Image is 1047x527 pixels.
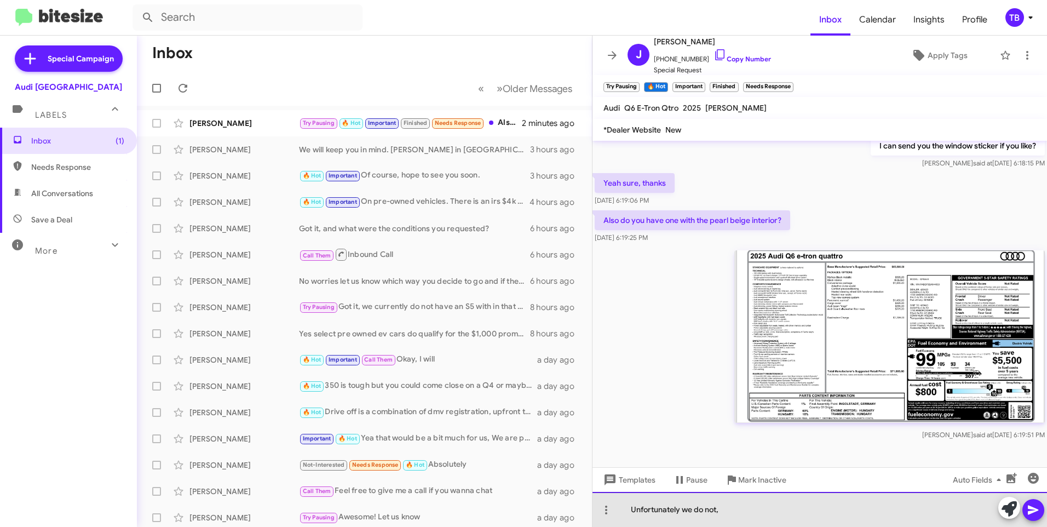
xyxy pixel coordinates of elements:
[850,4,905,36] span: Calendar
[471,77,491,100] button: Previous
[299,353,537,366] div: Okay, I will
[303,409,321,416] span: 🔥 Hot
[352,461,399,468] span: Needs Response
[329,198,357,205] span: Important
[189,249,299,260] div: [PERSON_NAME]
[189,302,299,313] div: [PERSON_NAME]
[189,170,299,181] div: [PERSON_NAME]
[299,196,530,208] div: On pre-owned vehicles. There is an irs $4k rebate for people who qualify.
[303,119,335,127] span: Try Pausing
[31,214,72,225] span: Save a Deal
[189,486,299,497] div: [PERSON_NAME]
[189,354,299,365] div: [PERSON_NAME]
[133,4,363,31] input: Search
[905,4,953,36] span: Insights
[189,433,299,444] div: [PERSON_NAME]
[530,276,583,287] div: 6 hours ago
[503,83,572,95] span: Older Messages
[299,117,522,129] div: Also do you have one with the pearl beige interior?
[672,82,705,92] small: Important
[189,118,299,129] div: [PERSON_NAME]
[537,460,583,471] div: a day ago
[31,135,124,146] span: Inbox
[299,485,537,497] div: Feel free to give me a call if you wanna chat
[404,119,428,127] span: Finished
[996,8,1035,27] button: TB
[490,77,579,100] button: Next
[338,435,357,442] span: 🔥 Hot
[299,144,530,155] div: We will keep you in mind. [PERSON_NAME] in [GEOGRAPHIC_DATA] service is one of the best and we ar...
[883,45,994,65] button: Apply Tags
[299,223,530,234] div: Got it, and what were the conditions you requested?
[299,511,537,524] div: Awesome! Let us know
[303,488,331,495] span: Call Them
[189,460,299,471] div: [PERSON_NAME]
[189,197,299,208] div: [PERSON_NAME]
[299,169,530,182] div: Of course, hope to see you soon.
[530,249,583,260] div: 6 hours ago
[406,461,424,468] span: 🔥 Hot
[922,159,1045,167] span: [PERSON_NAME] [DATE] 6:18:15 PM
[537,433,583,444] div: a day ago
[664,470,716,490] button: Pause
[928,45,968,65] span: Apply Tags
[922,431,1045,439] span: [PERSON_NAME] [DATE] 6:19:51 PM
[654,35,771,48] span: [PERSON_NAME]
[603,103,620,113] span: Audi
[530,223,583,234] div: 6 hours ago
[368,119,396,127] span: Important
[530,302,583,313] div: 8 hours ago
[953,4,996,36] a: Profile
[342,119,360,127] span: 🔥 Hot
[15,82,122,93] div: Audi [GEOGRAPHIC_DATA]
[973,159,992,167] span: said at
[15,45,123,72] a: Special Campaign
[31,162,124,173] span: Needs Response
[303,252,331,259] span: Call Them
[299,328,530,339] div: Yes select pre owned ev cars do qualify for the $1,000 promo are you able to come in this weekend?
[595,233,648,242] span: [DATE] 6:19:25 PM
[35,246,57,256] span: More
[329,356,357,363] span: Important
[530,328,583,339] div: 8 hours ago
[303,514,335,521] span: Try Pausing
[522,118,583,129] div: 2 minutes ago
[624,103,678,113] span: Q6 E-Tron Qtro
[299,301,530,313] div: Got it, we currently do not have an S5 with in that yea range but I will keep my eye out if we ev...
[189,381,299,392] div: [PERSON_NAME]
[1005,8,1024,27] div: TB
[810,4,850,36] a: Inbox
[189,328,299,339] div: [PERSON_NAME]
[654,48,771,65] span: [PHONE_NUMBER]
[537,512,583,523] div: a day ago
[537,354,583,365] div: a day ago
[595,210,790,230] p: Also do you have one with the pearl beige interior?
[472,77,579,100] nav: Page navigation example
[738,470,786,490] span: Mark Inactive
[31,188,93,199] span: All Conversations
[299,432,537,445] div: Yea that would be a bit much for us, We are probably somewhere in the 5k range.
[189,223,299,234] div: [PERSON_NAME]
[595,173,675,193] p: Yeah sure, thanks
[683,103,701,113] span: 2025
[329,172,357,179] span: Important
[189,512,299,523] div: [PERSON_NAME]
[303,303,335,311] span: Try Pausing
[714,55,771,63] a: Copy Number
[299,248,530,261] div: Inbound Call
[530,170,583,181] div: 3 hours ago
[665,125,681,135] span: New
[478,82,484,95] span: «
[601,470,655,490] span: Templates
[299,459,537,471] div: Absolutely
[189,276,299,287] div: [PERSON_NAME]
[603,82,640,92] small: Try Pausing
[592,492,1047,527] div: Unfortunately we do not,
[973,431,992,439] span: said at
[152,44,193,62] h1: Inbox
[48,53,114,64] span: Special Campaign
[710,82,738,92] small: Finished
[303,461,345,468] span: Not-Interested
